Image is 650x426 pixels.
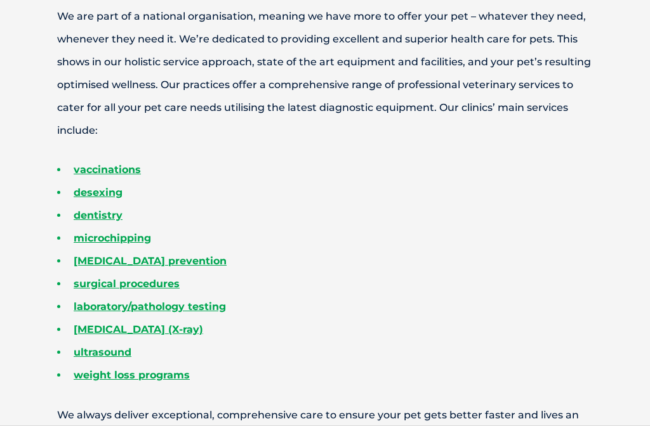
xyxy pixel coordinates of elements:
a: desexing [74,187,123,199]
a: weight loss programs [74,370,190,382]
a: surgical procedures [74,278,180,290]
a: vaccinations [74,164,141,176]
p: We are part of a national organisation, meaning we have more to offer your pet – whatever they ne... [13,6,637,143]
a: dentistry [74,210,123,222]
a: microchipping [74,233,151,245]
a: ultrasound [74,347,131,359]
a: [MEDICAL_DATA] (X-ray) [74,324,203,336]
a: laboratory/pathology testing [74,301,226,313]
a: [MEDICAL_DATA] prevention [74,255,227,268]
